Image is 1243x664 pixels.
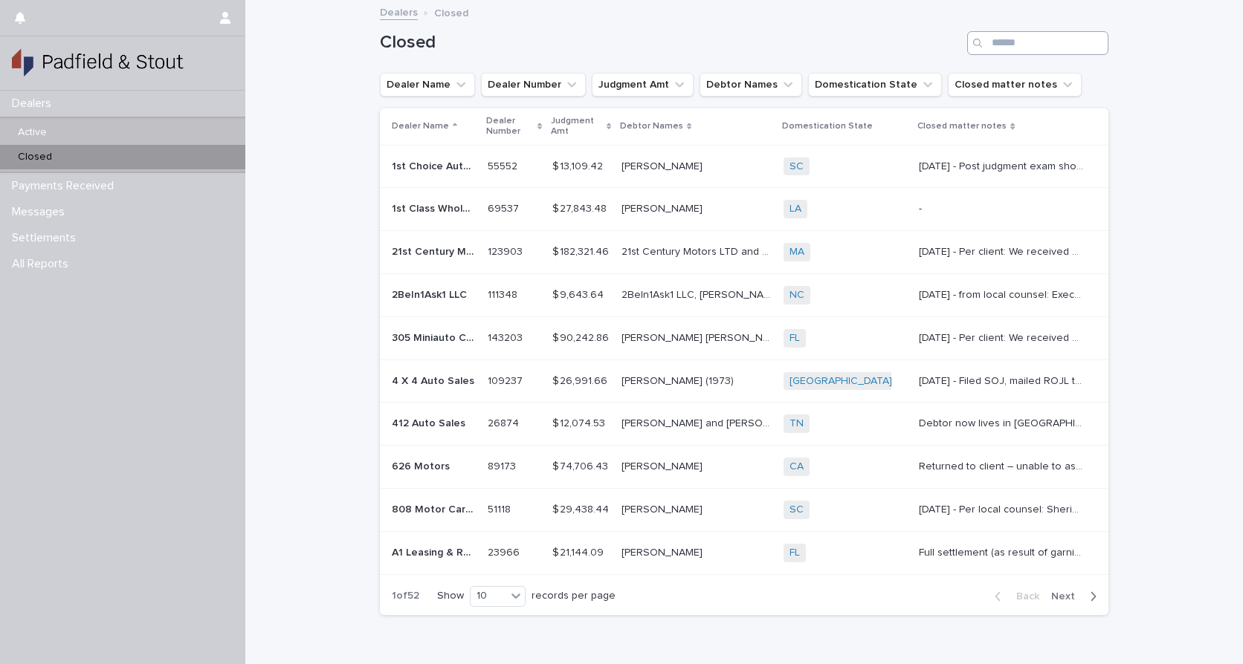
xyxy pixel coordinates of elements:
p: 23966 [488,544,523,559]
tr: 21st Century Motors LTD.21st Century Motors LTD. 123903123903 $ 182,321.46$ 182,321.46 21st Centu... [380,231,1108,274]
a: TN [790,417,804,430]
p: Dealer Number [486,113,534,140]
p: $ 90,242.86 [552,329,612,345]
a: CA [790,460,804,473]
p: 109237 [488,372,526,388]
p: 26874 [488,414,522,430]
tr: 626 Motors626 Motors 8917389173 $ 74,706.43$ 74,706.43 [PERSON_NAME][PERSON_NAME] CA Returned to ... [380,446,1108,489]
p: $ 26,991.66 [552,372,610,388]
p: Debtor now lives in Eufaula, OK. Talked to Alan and with the judgment amount and no assets, we ar... [919,414,1088,430]
p: 808 Motor Cars Inc. [392,501,479,516]
p: 12/17/24 - Per client: We received notice this morning that the Damon Gagnon filed a Ch. 13 Bk. P... [919,243,1088,258]
p: 4 X 4 Auto Sales [392,372,477,388]
p: 1/19/24 - Filed SOJ, mailed ROJL to Barbara Sanchez at Neel Title Corporation. (nb) [919,372,1088,388]
p: $ 29,438.44 [552,501,612,516]
p: Closed [434,4,468,20]
p: Messages [6,205,77,219]
p: Active [6,126,59,139]
p: 1st Choice Auto, LLC [392,157,479,173]
p: [PERSON_NAME] [621,501,706,516]
h1: Closed [380,32,961,53]
tr: 1st Class Wholesale1st Class Wholesale 6953769537 $ 27,843.48$ 27,843.48 [PERSON_NAME][PERSON_NAM... [380,188,1108,231]
p: 305 Miniauto Corp. [392,329,479,345]
p: 51118 [488,501,514,516]
p: 1st Class Wholesale [392,200,479,215]
p: Randall Lavon McCall and Clint Jerome Ackerman [621,414,775,430]
p: 626 Motors [392,458,453,473]
a: FL [790,332,800,345]
p: 111348 [488,286,520,302]
p: $ 13,109.42 [552,157,606,173]
p: $ 74,706.43 [552,458,611,473]
p: Dealers [6,97,63,111]
p: [PERSON_NAME] (1973) [621,372,737,388]
p: - [919,200,925,215]
p: A1 Leasing & Rentals, Inc. [392,544,479,559]
div: 10 [471,588,506,604]
p: 143203 [488,329,526,345]
a: LA [790,203,801,215]
p: 55552 [488,157,520,173]
p: 2BeIn1Ask1 LLC [392,286,470,302]
a: SC [790,160,804,173]
p: 11/21/24 - Per local counsel: Sheriff’s execution returned unsatisfied. Bank account levies came ... [919,501,1088,516]
span: Next [1051,591,1084,602]
p: 69537 [488,200,522,215]
button: Domestication State [808,73,942,97]
p: [PERSON_NAME] [621,157,706,173]
p: Returned to client – unable to assist with CA counsel after repeated efforts. [919,458,1088,473]
p: Closed [6,151,64,163]
p: 123903 [488,243,526,258]
a: MA [790,246,804,258]
a: NC [790,289,804,302]
button: Back [983,590,1045,603]
p: Settlements [6,231,88,245]
p: Payments Received [6,179,126,193]
p: $ 21,144.09 [552,544,607,559]
p: $ 182,321.46 [552,243,612,258]
p: records per page [532,590,616,602]
tr: 2BeIn1Ask1 LLC2BeIn1Ask1 LLC 111348111348 $ 9,643.64$ 9,643.64 2BeIn1Ask1 LLC, [PERSON_NAME] [PER... [380,273,1108,316]
input: Search [967,31,1108,55]
p: Closed matter notes [917,118,1007,134]
a: SC [790,504,804,516]
p: 21st Century Motors LTD and Damon F Gagnon [621,243,775,258]
button: Debtor Names [700,73,802,97]
p: $ 12,074.53 [552,414,608,430]
p: $ 27,843.48 [552,200,610,215]
p: Domestication State [782,118,873,134]
tr: 808 Motor Cars Inc.808 Motor Cars Inc. 5111851118 $ 29,438.44$ 29,438.44 [PERSON_NAME][PERSON_NAM... [380,488,1108,531]
p: Dealer Name [392,118,449,134]
button: Next [1045,590,1108,603]
tr: 412 Auto Sales412 Auto Sales 2687426874 $ 12,074.53$ 12,074.53 [PERSON_NAME] and [PERSON_NAME][PE... [380,403,1108,446]
p: 412 Auto Sales [392,414,468,430]
tr: 305 Miniauto Corp.305 Miniauto Corp. 143203143203 $ 90,242.86$ 90,242.86 [PERSON_NAME] [PERSON_NA... [380,316,1108,359]
p: Judgment Amt [551,113,603,140]
p: 89173 [488,458,519,473]
button: Closed matter notes [948,73,1082,97]
p: 10/9/24 - from local counsel: Execution returned unsatisfied the sheriff. Both PGs have poor cred... [919,286,1088,302]
a: [GEOGRAPHIC_DATA] [790,375,892,388]
img: gSPaZaQw2XYDTaYHK8uQ [12,48,184,78]
a: Dealers [380,3,418,20]
p: 21st Century Motors LTD. [392,243,479,258]
span: Back [1007,591,1039,602]
a: FL [790,547,800,559]
button: Dealer Number [481,73,586,97]
p: [PERSON_NAME] [621,544,706,559]
button: Judgment Amt [592,73,694,97]
p: 2BeIn1Ask1 LLC, Lotharius Jamaal Bell [621,286,775,302]
p: Debtor Names [620,118,683,134]
button: Dealer Name [380,73,475,97]
p: [PERSON_NAME] [621,200,706,215]
p: 8/12/24 - Post judgment exam showed no tax returns filed in the last 3 years, no equity in real e... [919,157,1088,173]
tr: 1st Choice Auto, LLC1st Choice Auto, LLC 5555255552 $ 13,109.42$ 13,109.42 [PERSON_NAME][PERSON_N... [380,145,1108,188]
tr: A1 Leasing & Rentals, Inc.A1 Leasing & Rentals, Inc. 2396623966 $ 21,144.09$ 21,144.09 [PERSON_NA... [380,531,1108,574]
p: [PERSON_NAME] [PERSON_NAME] [621,329,775,345]
p: $ 9,643.64 [552,286,607,302]
p: [PERSON_NAME] [621,458,706,473]
p: All Reports [6,257,80,271]
p: Full settlement (as result of garnishment) payment received 4/24/23. [919,544,1088,559]
tr: 4 X 4 Auto Sales4 X 4 Auto Sales 109237109237 $ 26,991.66$ 26,991.66 [PERSON_NAME] (1973)[PERSON_... [380,359,1108,403]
